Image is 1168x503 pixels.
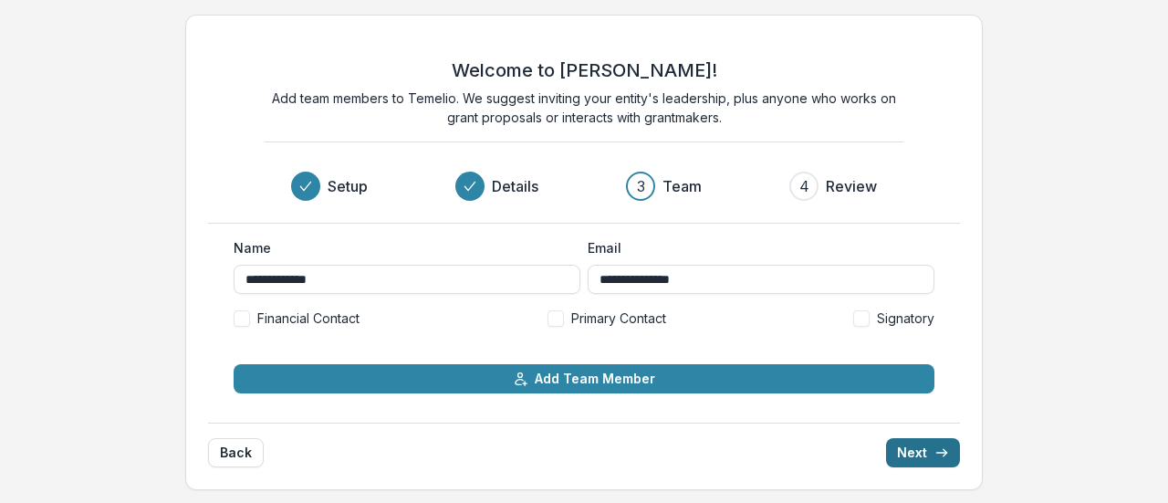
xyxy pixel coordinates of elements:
[328,175,368,197] h3: Setup
[208,438,264,467] button: Back
[826,175,877,197] h3: Review
[492,175,538,197] h3: Details
[588,238,923,257] label: Email
[637,175,645,197] div: 3
[662,175,702,197] h3: Team
[265,89,903,127] p: Add team members to Temelio. We suggest inviting your entity's leadership, plus anyone who works ...
[877,309,934,328] span: Signatory
[234,238,569,257] label: Name
[452,59,717,81] h2: Welcome to [PERSON_NAME]!
[291,172,877,201] div: Progress
[799,175,809,197] div: 4
[571,309,666,328] span: Primary Contact
[886,438,960,467] button: Next
[234,364,934,393] button: Add Team Member
[257,309,360,328] span: Financial Contact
